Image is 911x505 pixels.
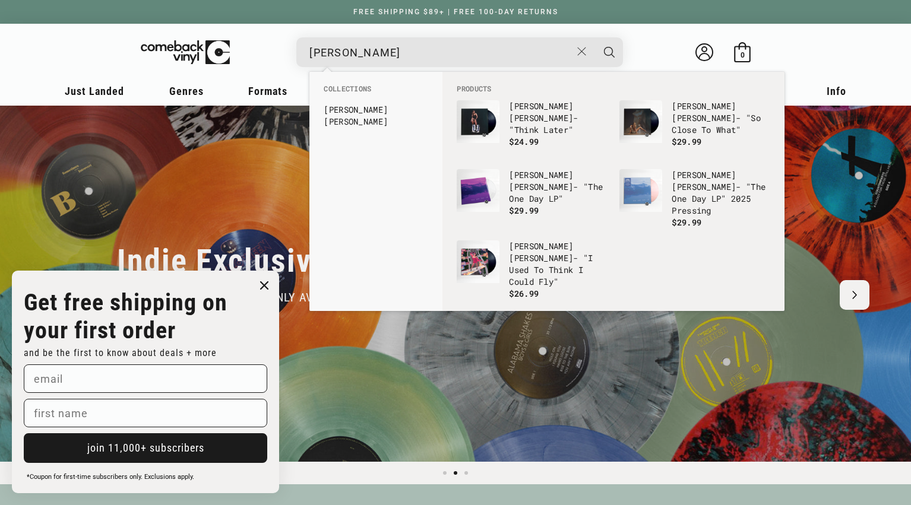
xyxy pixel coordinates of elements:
li: collections: Tate McRae [318,100,434,131]
input: When autocomplete results are available use up and down arrows to review and enter to select [309,40,571,65]
h2: Indie Exclusives [117,242,344,281]
span: Formats [248,85,287,97]
b: [PERSON_NAME] [509,169,573,180]
li: products: Tate McRae - "The One Day LP" [451,163,613,232]
span: $29.99 [672,217,701,228]
li: products: Tate McRae - "The One Day LP" 2025 Pressing [613,163,776,234]
p: - "The One Day LP" [509,169,608,205]
span: $29.99 [509,205,539,216]
span: $24.99 [509,136,539,147]
li: products: Tate McRae - "Think Later" [451,94,613,163]
button: Search [594,37,624,67]
b: [PERSON_NAME] [509,100,573,112]
strong: Get free shipping on your first order [24,288,227,344]
img: Tate McRae - "The One Day LP" 2025 Pressing [619,169,662,212]
a: Tate McRae - "The One Day LP" 2025 Pressing [PERSON_NAME] [PERSON_NAME]- "The One Day LP" 2025 Pr... [619,169,770,228]
b: [PERSON_NAME] [509,112,573,123]
span: Just Landed [65,85,124,97]
b: [PERSON_NAME] [509,252,573,263]
button: Load slide 1 of 3 [439,468,450,478]
span: Info [827,85,846,97]
span: $26.99 [509,288,539,299]
div: Collections [309,72,442,137]
a: Tate McRae - "The One Day LP" [PERSON_NAME] [PERSON_NAME]- "The One Day LP" $29.99 [457,169,608,226]
a: Tate McRae - "I Used To Think I Could Fly" [PERSON_NAME] [PERSON_NAME]- "I Used To Think I Could ... [457,240,608,300]
li: products: Tate McRae - "So Close To What" [613,94,776,163]
a: [PERSON_NAME] [PERSON_NAME] [324,104,428,128]
span: and be the first to know about deals + more [24,347,217,358]
a: Tate McRae - "So Close To What" [PERSON_NAME] [PERSON_NAME]- "So Close To What" $29.99 [619,100,770,157]
p: - "I Used To Think I Could Fly" [509,240,608,288]
p: - "So Close To What" [672,100,770,136]
span: *Coupon for first-time subscribers only. Exclusions apply. [27,473,194,481]
li: Products [451,84,776,94]
input: email [24,364,267,393]
div: Products [442,72,785,311]
b: [PERSON_NAME] [509,181,573,192]
span: $29.99 [672,136,701,147]
div: Search [296,37,623,67]
b: [PERSON_NAME] [672,100,736,112]
button: Load slide 3 of 3 [461,468,472,478]
a: Tate McRae - "Think Later" [PERSON_NAME] [PERSON_NAME]- "Think Later" $24.99 [457,100,608,157]
p: - "The One Day LP" 2025 Pressing [672,169,770,217]
li: Collections [318,84,434,100]
b: [PERSON_NAME] [672,181,736,192]
img: Tate McRae - "The One Day LP" [457,169,499,212]
b: [PERSON_NAME] [672,169,736,180]
button: Next slide [840,280,869,310]
img: Tate McRae - "I Used To Think I Could Fly" [457,240,499,283]
li: products: Tate McRae - "I Used To Think I Could Fly" [451,234,613,306]
img: Tate McRae - "Think Later" [457,100,499,143]
b: [PERSON_NAME] [324,104,388,115]
a: FREE SHIPPING $89+ | FREE 100-DAY RETURNS [341,8,570,16]
button: Load slide 2 of 3 [450,468,461,478]
button: Close dialog [255,277,273,294]
b: [PERSON_NAME] [672,112,736,123]
b: [PERSON_NAME] [509,240,573,252]
input: first name [24,399,267,427]
span: Genres [169,85,204,97]
img: Tate McRae - "So Close To What" [619,100,662,143]
p: - "Think Later" [509,100,608,136]
span: 0 [741,50,745,59]
b: [PERSON_NAME] [324,116,388,127]
button: join 11,000+ subscribers [24,433,267,463]
button: Close [571,39,593,65]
